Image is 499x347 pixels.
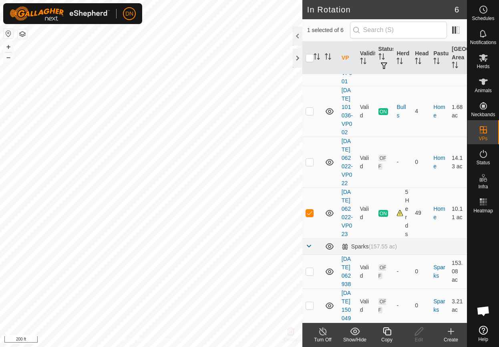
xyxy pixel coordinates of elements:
[357,254,375,288] td: Valid
[471,112,495,117] span: Neckbands
[412,288,430,323] td: 0
[449,42,467,75] th: [GEOGRAPHIC_DATA] Area
[449,137,467,188] td: 14.13 ac
[307,26,350,34] span: 1 selected of 6
[159,337,183,344] a: Contact Us
[125,10,133,18] span: DN
[435,336,467,343] div: Create
[342,189,353,237] a: [DATE] 062022-VP023
[371,336,403,343] div: Copy
[449,86,467,137] td: 1.68 ac
[342,256,351,287] a: [DATE] 062938
[342,36,353,85] a: [DATE] 101036-VP001
[375,42,394,75] th: Status
[412,188,430,238] td: 49
[378,155,386,170] span: OFF
[433,155,445,169] a: Home
[473,208,493,213] span: Heatmap
[430,42,449,75] th: Pasture
[412,86,430,137] td: 4
[433,298,445,313] a: Sparks
[396,188,408,238] div: 5 Herds
[360,59,366,65] p-sorticon: Activate to sort
[357,86,375,137] td: Valid
[342,138,353,186] a: [DATE] 062022-VP022
[396,103,408,120] div: Bulls
[478,184,488,189] span: Infra
[393,42,412,75] th: Herd
[412,254,430,288] td: 0
[357,137,375,188] td: Valid
[475,88,492,93] span: Animals
[477,64,489,69] span: Herds
[449,288,467,323] td: 3.21 ac
[342,290,351,321] a: [DATE] 150049
[4,29,13,38] button: Reset Map
[342,243,397,250] div: Sparks
[350,22,447,38] input: Search (S)
[307,336,339,343] div: Turn Off
[314,54,320,61] p-sorticon: Activate to sort
[342,87,353,135] a: [DATE] 101036-VP002
[338,42,357,75] th: VP
[357,188,375,238] td: Valid
[403,336,435,343] div: Edit
[479,136,487,141] span: VPs
[378,210,388,217] span: ON
[433,206,445,220] a: Home
[476,160,490,165] span: Status
[396,59,403,65] p-sorticon: Activate to sort
[357,288,375,323] td: Valid
[415,59,421,65] p-sorticon: Activate to sort
[4,52,13,62] button: –
[433,264,445,279] a: Sparks
[467,323,499,345] a: Help
[449,188,467,238] td: 10.11 ac
[452,63,458,69] p-sorticon: Activate to sort
[339,336,371,343] div: Show/Hide
[378,298,386,313] span: OFF
[4,42,13,52] button: +
[396,267,408,276] div: -
[455,4,459,16] span: 6
[378,54,385,61] p-sorticon: Activate to sort
[378,264,386,279] span: OFF
[433,104,445,119] a: Home
[412,42,430,75] th: Head
[18,29,27,39] button: Map Layers
[396,301,408,310] div: -
[433,59,440,65] p-sorticon: Activate to sort
[325,54,331,61] p-sorticon: Activate to sort
[472,16,494,21] span: Schedules
[396,158,408,166] div: -
[307,5,455,14] h2: In Rotation
[119,337,149,344] a: Privacy Policy
[470,40,496,45] span: Notifications
[471,299,495,323] div: Open chat
[449,254,467,288] td: 153.08 ac
[478,337,488,342] span: Help
[368,243,397,250] span: (157.55 ac)
[378,108,388,115] span: ON
[412,137,430,188] td: 0
[357,42,375,75] th: Validity
[10,6,110,21] img: Gallagher Logo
